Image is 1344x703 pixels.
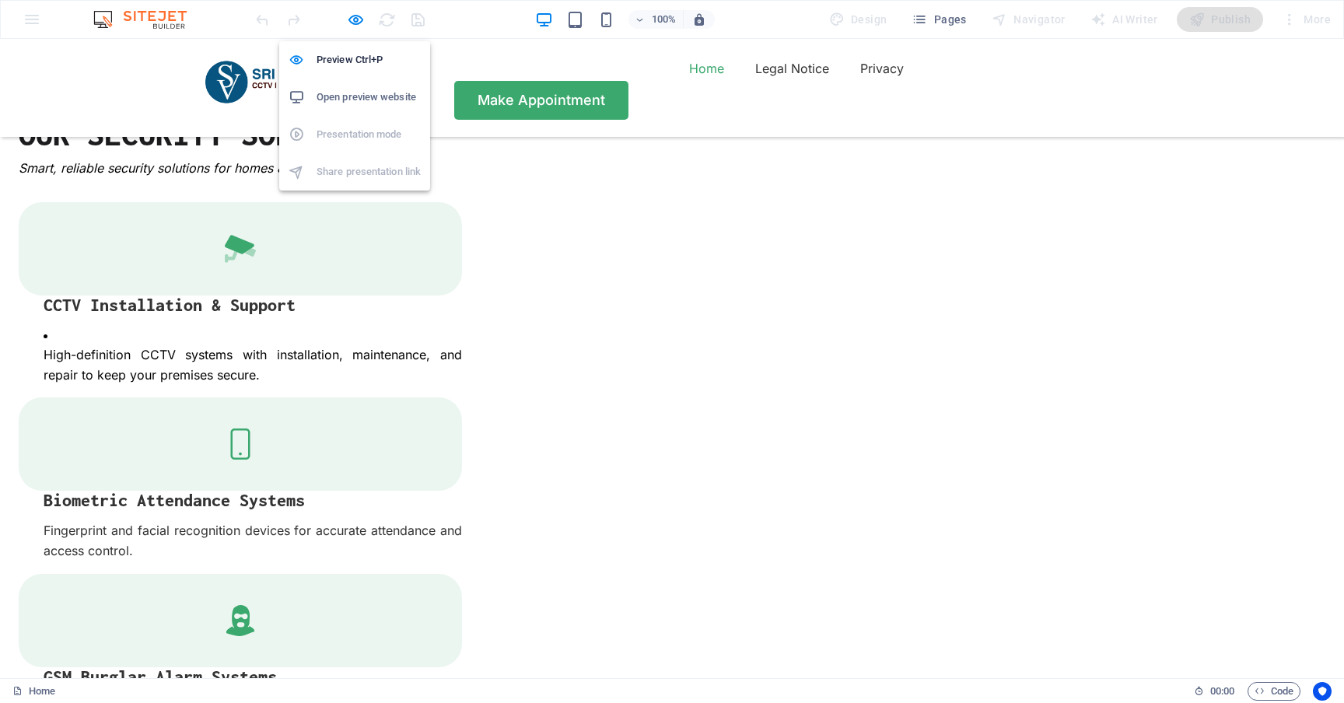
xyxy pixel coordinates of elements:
[1313,682,1332,701] button: Usercentrics
[1255,682,1293,701] span: Code
[89,10,206,29] img: Editor Logo
[652,10,677,29] h6: 100%
[1210,682,1234,701] span: 00 00
[1194,682,1235,701] h6: Session time
[628,10,684,29] button: 100%
[1248,682,1300,701] button: Code
[317,51,421,69] h6: Preview Ctrl+P
[692,12,706,26] i: On resize automatically adjust zoom level to fit chosen device.
[905,7,972,32] button: Pages
[317,88,421,107] h6: Open preview website
[823,7,894,32] div: Design (Ctrl+Alt+Y)
[1221,685,1223,697] span: :
[12,682,55,701] a: Click to cancel selection. Double-click to open Pages
[912,12,966,27] span: Pages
